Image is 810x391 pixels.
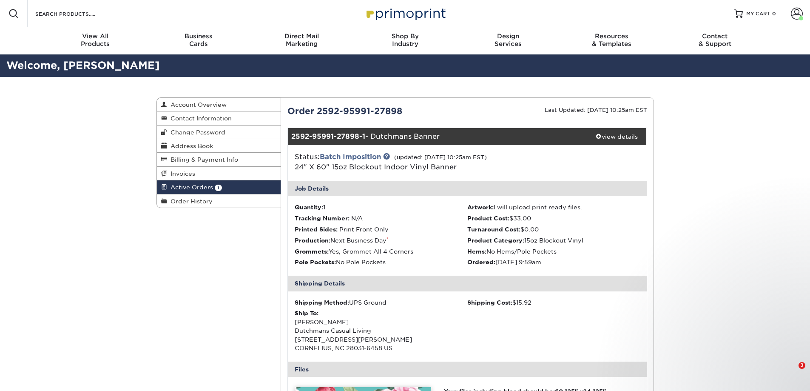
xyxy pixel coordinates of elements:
a: Billing & Payment Info [157,153,281,166]
div: & Templates [560,32,663,48]
a: 24" X 60" 15oz Blockout Indoor Vinyl Banner [295,163,457,171]
li: Next Business Day [295,236,467,245]
a: Account Overview [157,98,281,111]
span: View All [44,32,147,40]
strong: Tracking Number: [295,215,350,222]
div: Marketing [250,32,353,48]
img: Primoprint [363,4,448,23]
li: $0.00 [467,225,640,234]
span: Active Orders [167,184,213,191]
div: Products [44,32,147,48]
a: Order History [157,194,281,208]
a: Batch Imposition [320,153,381,161]
div: UPS Ground [295,298,467,307]
li: [DATE] 9:59am [467,258,640,266]
div: Files [288,362,647,377]
strong: Shipping Cost: [467,299,512,306]
strong: Hems: [467,248,486,255]
a: Invoices [157,167,281,180]
span: N/A [351,215,363,222]
span: Contact Information [167,115,232,122]
a: view details [587,128,647,145]
div: Shipping Details [288,276,647,291]
a: Change Password [157,126,281,139]
strong: Grommets: [295,248,329,255]
li: Yes, Grommet All 4 Corners [295,247,467,256]
span: Design [457,32,560,40]
div: $15.92 [467,298,640,307]
strong: Artwork: [467,204,494,211]
div: Industry [353,32,457,48]
strong: Printed Sides: [295,226,338,233]
span: Business [147,32,250,40]
small: (updated: [DATE] 10:25am EST) [394,154,487,160]
div: view details [587,132,647,141]
span: Direct Mail [250,32,353,40]
iframe: Intercom live chat [781,362,801,382]
span: Print Front Only [339,226,389,233]
a: Contact Information [157,111,281,125]
div: Services [457,32,560,48]
a: Direct MailMarketing [250,27,353,54]
div: Order 2592-95991-27898 [281,105,467,117]
a: View AllProducts [44,27,147,54]
strong: Pole Pockets: [295,259,336,265]
strong: Production: [295,237,330,244]
strong: Turnaround Cost: [467,226,520,233]
span: Account Overview [167,101,227,108]
span: Order History [167,198,213,205]
small: Last Updated: [DATE] 10:25am EST [545,107,647,113]
div: & Support [663,32,767,48]
div: Job Details [288,181,647,196]
span: 0 [772,11,776,17]
div: [PERSON_NAME] Dutchmans Casual Living [STREET_ADDRESS][PERSON_NAME] CORNELIUS, NC 28031-6458 US [295,309,467,352]
a: Address Book [157,139,281,153]
a: Resources& Templates [560,27,663,54]
li: $33.00 [467,214,640,223]
div: - Dutchmans Banner [288,128,587,145]
input: SEARCH PRODUCTS..... [34,9,117,19]
strong: 2592-95991-27898-1 [291,132,365,140]
a: BusinessCards [147,27,250,54]
strong: Ordered: [467,259,495,265]
span: Shop By [353,32,457,40]
strong: Ship To: [295,310,318,317]
span: Contact [663,32,767,40]
a: Active Orders 1 [157,180,281,194]
strong: Product Category: [467,237,524,244]
li: I will upload print ready files. [467,203,640,211]
a: Shop ByIndustry [353,27,457,54]
strong: Shipping Method: [295,299,349,306]
strong: Product Cost: [467,215,509,222]
a: Contact& Support [663,27,767,54]
div: Cards [147,32,250,48]
span: Invoices [167,170,195,177]
div: Status: [288,152,527,172]
li: No Hems/Pole Pockets [467,247,640,256]
span: Billing & Payment Info [167,156,238,163]
span: MY CART [746,10,770,17]
iframe: Google Customer Reviews [2,365,72,388]
strong: Quantity: [295,204,323,211]
li: No Pole Pockets [295,258,467,266]
span: Resources [560,32,663,40]
li: 1 [295,203,467,211]
span: Change Password [167,129,225,136]
span: Address Book [167,143,213,149]
a: DesignServices [457,27,560,54]
span: 1 [215,185,222,191]
li: 15oz Blockout Vinyl [467,236,640,245]
span: 3 [799,362,805,369]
